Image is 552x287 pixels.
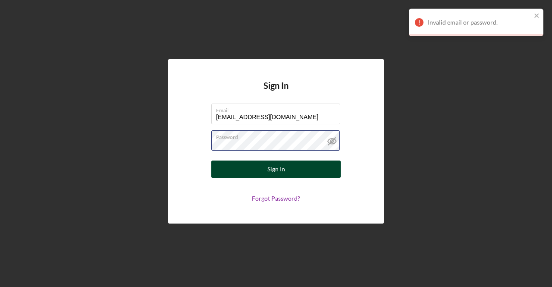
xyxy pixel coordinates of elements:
a: Forgot Password? [252,195,300,202]
h4: Sign In [263,81,289,104]
button: close [534,12,540,20]
button: Sign In [211,161,341,178]
div: Sign In [267,161,285,178]
div: Invalid email or password. [428,19,531,26]
label: Password [216,131,340,140]
label: Email [216,104,340,114]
